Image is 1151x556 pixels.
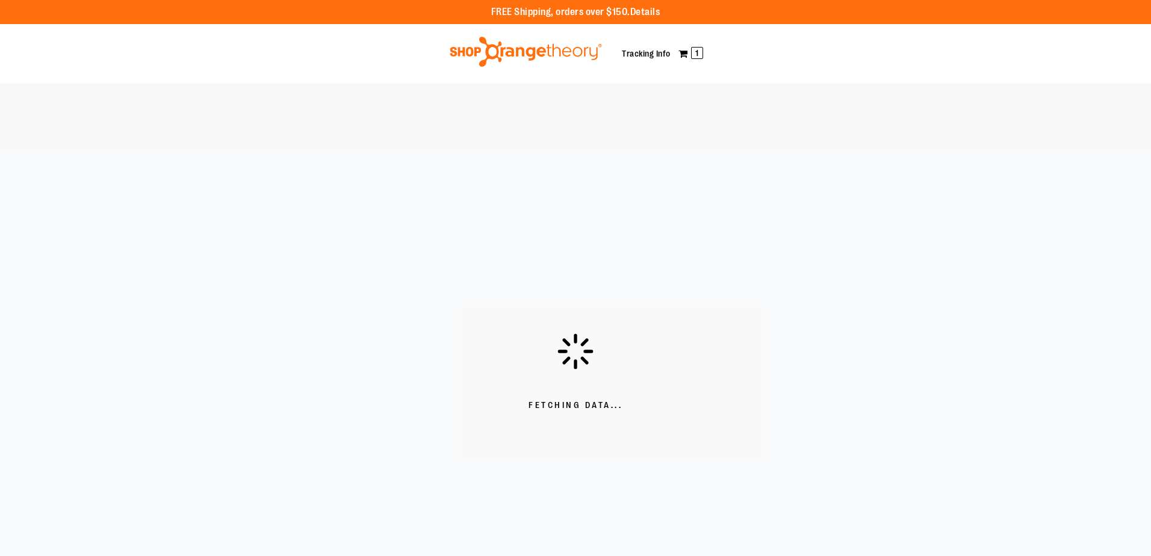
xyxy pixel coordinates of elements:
a: Details [630,7,660,17]
p: FREE Shipping, orders over $150. [491,5,660,19]
span: Fetching Data... [529,400,622,412]
img: Shop Orangetheory [448,37,604,67]
span: 1 [691,47,703,59]
a: Tracking Info [622,49,671,58]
